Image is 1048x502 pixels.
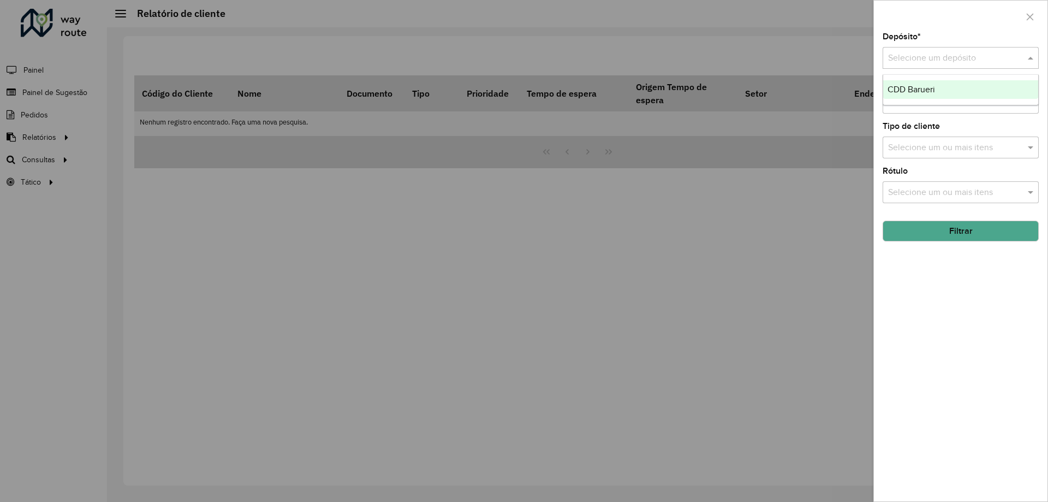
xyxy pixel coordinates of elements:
[888,85,935,94] span: CDD Barueri
[883,221,1039,241] button: Filtrar
[883,120,940,133] label: Tipo de cliente
[883,74,1039,105] ng-dropdown-panel: Options list
[883,30,921,43] label: Depósito
[883,164,908,178] label: Rótulo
